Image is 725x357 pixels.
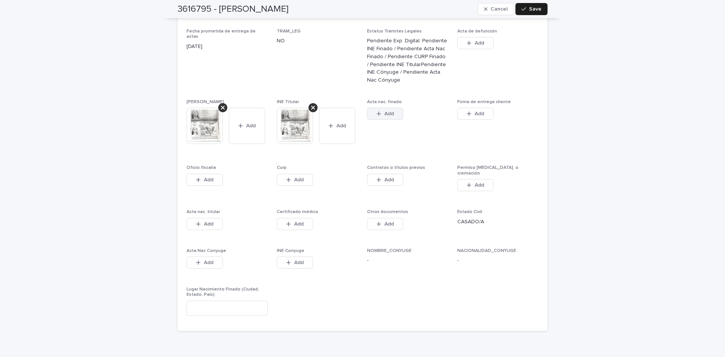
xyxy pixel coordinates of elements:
[187,43,268,51] p: [DATE]
[367,37,448,84] p: Pendiente Exp. Digital: Pendiente INE Finado / Pendiente Acta Nac Finado / Pendiente CURP Finado ...
[367,108,403,120] button: Add
[277,218,313,230] button: Add
[384,177,394,182] span: Add
[457,257,538,264] p: -
[457,37,494,49] button: Add
[457,29,497,34] span: Acta de defunción
[457,179,494,191] button: Add
[229,108,265,144] button: Add
[457,165,518,175] span: Permiso [MEDICAL_DATA]. o cremación
[367,165,425,170] span: Contratos o títulos previos
[478,3,514,15] button: Cancel
[367,174,403,186] button: Add
[187,287,259,297] span: Lugar Nacimiento Finado (Ciudad, Estado, País):
[187,218,223,230] button: Add
[294,177,304,182] span: Add
[277,210,318,214] span: Certificado médico
[187,210,220,214] span: Acta nac. titular
[475,182,484,188] span: Add
[457,249,516,253] span: NACIONALIDAD_CONYUGE
[294,221,304,227] span: Add
[367,29,422,34] span: Estatus Trámites Legales
[277,249,304,253] span: INE Conyuge
[187,174,223,186] button: Add
[336,123,346,128] span: Add
[187,100,224,104] span: [PERSON_NAME]
[367,218,403,230] button: Add
[457,210,482,214] span: Estado Civil
[384,221,394,227] span: Add
[277,257,313,269] button: Add
[367,100,402,104] span: Acta nac. finado
[529,6,541,12] span: Save
[277,29,301,34] span: TRAM_LEG
[204,177,213,182] span: Add
[515,3,548,15] button: Save
[246,123,256,128] span: Add
[475,40,484,46] span: Add
[277,165,287,170] span: Curp
[475,111,484,116] span: Add
[277,37,358,45] p: NO
[384,111,394,116] span: Add
[491,6,507,12] span: Cancel
[187,29,256,39] span: Fecha prometida de entrega de actas
[277,100,299,104] span: INE Titular
[204,221,213,227] span: Add
[457,100,511,104] span: Firma de entrega cliente
[367,257,448,264] p: -
[277,174,313,186] button: Add
[187,249,226,253] span: Acta Nac Conyuge
[204,260,213,265] span: Add
[177,4,288,15] h2: 3616795 - [PERSON_NAME]
[457,218,538,226] p: CASADO/A
[319,108,355,144] button: Add
[294,260,304,265] span: Add
[367,249,412,253] span: NOMBRE_CONYUGE
[187,165,216,170] span: Oficio fiscalía
[367,210,408,214] span: Otros documentos
[187,257,223,269] button: Add
[457,108,494,120] button: Add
